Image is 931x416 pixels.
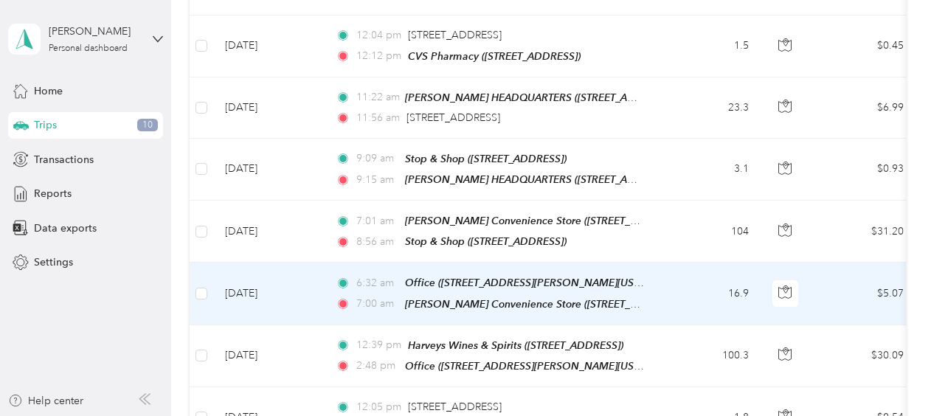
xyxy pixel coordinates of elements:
[812,201,916,263] td: $31.20
[812,15,916,77] td: $0.45
[812,325,916,387] td: $30.09
[408,339,623,351] span: Harveys Wines & Spirits ([STREET_ADDRESS])
[812,139,916,201] td: $0.93
[34,186,72,201] span: Reports
[356,150,398,167] span: 9:09 am
[34,83,63,99] span: Home
[213,263,324,325] td: [DATE]
[848,333,931,416] iframe: Everlance-gr Chat Button Frame
[408,401,502,413] span: [STREET_ADDRESS]
[49,24,141,39] div: [PERSON_NAME]
[356,27,401,44] span: 12:04 pm
[49,44,128,53] div: Personal dashboard
[213,201,324,263] td: [DATE]
[405,215,850,227] span: [PERSON_NAME] Convenience Store ([STREET_ADDRESS][PERSON_NAME][PERSON_NAME])
[663,15,761,77] td: 1.5
[663,201,761,263] td: 104
[213,139,324,201] td: [DATE]
[356,296,398,312] span: 7:00 am
[356,213,398,229] span: 7:01 am
[34,221,97,236] span: Data exports
[356,89,398,105] span: 11:22 am
[405,298,850,311] span: [PERSON_NAME] Convenience Store ([STREET_ADDRESS][PERSON_NAME][PERSON_NAME])
[34,117,57,133] span: Trips
[405,91,674,104] span: [PERSON_NAME] HEADQUARTERS ([STREET_ADDRESS])
[663,263,761,325] td: 16.9
[356,172,398,188] span: 9:15 am
[408,29,502,41] span: [STREET_ADDRESS]
[356,337,401,353] span: 12:39 pm
[356,48,401,64] span: 12:12 pm
[405,173,674,186] span: [PERSON_NAME] HEADQUARTERS ([STREET_ADDRESS])
[137,119,158,132] span: 10
[405,360,672,372] span: Office ([STREET_ADDRESS][PERSON_NAME][US_STATE])
[405,235,567,247] span: Stop & Shop ([STREET_ADDRESS])
[812,263,916,325] td: $5.07
[405,277,672,289] span: Office ([STREET_ADDRESS][PERSON_NAME][US_STATE])
[812,77,916,139] td: $6.99
[8,393,83,409] button: Help center
[356,399,401,415] span: 12:05 pm
[356,275,398,291] span: 6:32 am
[34,254,73,270] span: Settings
[213,15,324,77] td: [DATE]
[663,139,761,201] td: 3.1
[34,152,94,167] span: Transactions
[356,234,398,250] span: 8:56 am
[213,77,324,139] td: [DATE]
[406,111,500,124] span: [STREET_ADDRESS]
[663,77,761,139] td: 23.3
[213,325,324,387] td: [DATE]
[356,110,400,126] span: 11:56 am
[356,358,398,374] span: 2:48 pm
[405,153,567,164] span: Stop & Shop ([STREET_ADDRESS])
[663,325,761,387] td: 100.3
[408,50,581,62] span: CVS Pharmacy ([STREET_ADDRESS])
